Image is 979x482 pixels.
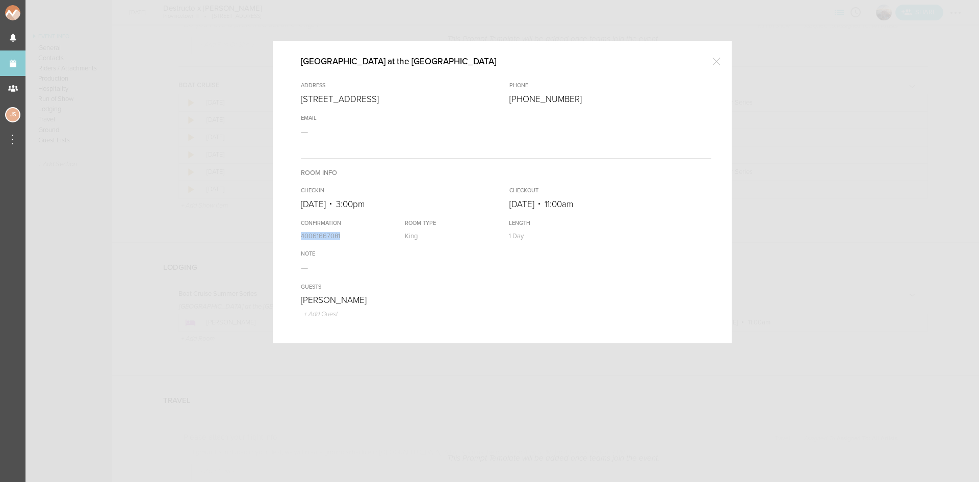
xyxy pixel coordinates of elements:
p: + Add Guest [296,310,338,318]
div: Address [301,82,480,89]
p: King [397,232,479,240]
span: 3:00pm [336,199,365,210]
a: [PHONE_NUMBER] [502,94,688,105]
div: Note [301,250,711,258]
a: + Add Guest [296,311,338,317]
div: Confirmation [301,220,375,227]
p: 40061667081 [293,232,375,240]
span: 11:00am [545,199,573,210]
div: Checkout [509,187,688,194]
p: 1 Day [501,232,583,240]
h4: Room Info [301,158,711,187]
div: Room Type [405,220,479,227]
img: NOMAD [5,5,63,20]
h4: [GEOGRAPHIC_DATA] at the [GEOGRAPHIC_DATA] [301,56,511,67]
span: [DATE] [301,199,326,210]
p: [STREET_ADDRESS] [293,94,480,105]
span: [DATE] [509,199,534,210]
div: Jessica Smith [5,107,20,122]
p: [PERSON_NAME] [293,295,711,306]
div: Email [301,115,480,122]
div: Length [509,220,583,227]
div: Phone [509,82,688,89]
div: Guests [301,284,711,291]
div: Checkin [301,187,480,194]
